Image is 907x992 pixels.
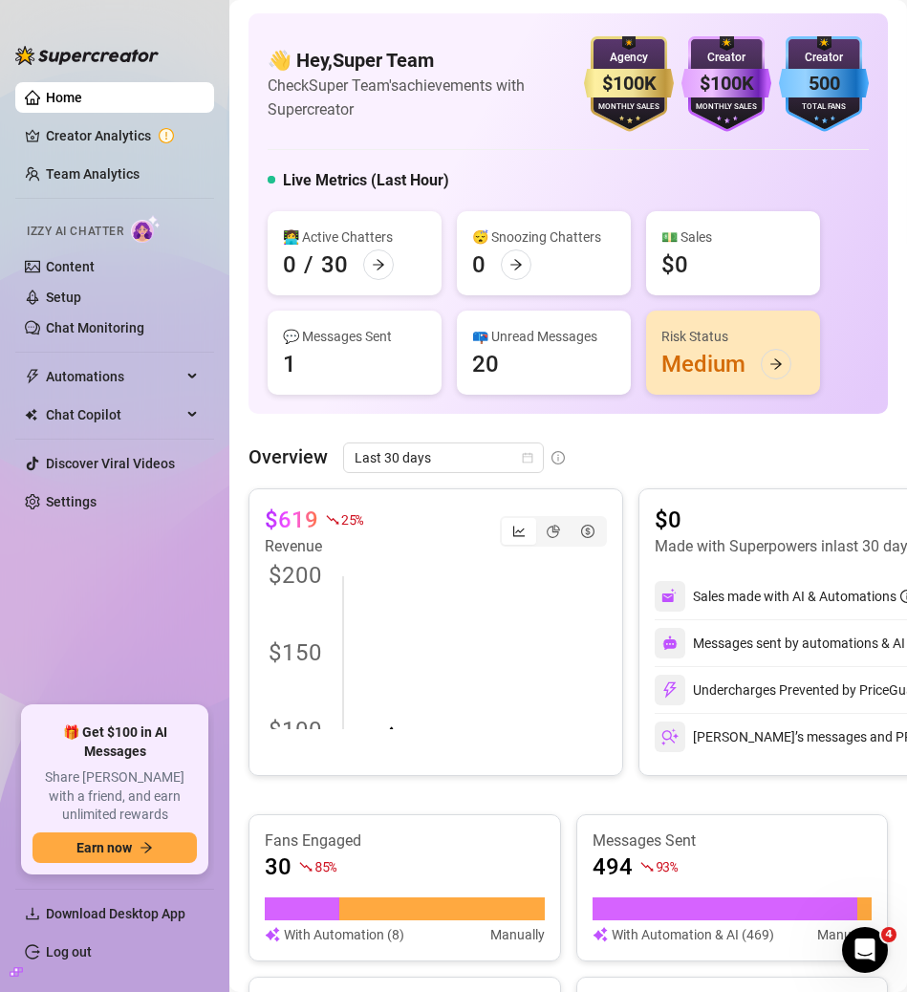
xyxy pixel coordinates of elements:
[46,320,144,335] a: Chat Monitoring
[640,860,654,873] span: fall
[355,443,532,472] span: Last 30 days
[46,290,81,305] a: Setup
[547,525,560,538] span: pie-chart
[131,215,161,243] img: AI Chatter
[314,857,336,875] span: 85 %
[265,924,280,945] img: svg%3e
[584,49,674,67] div: Agency
[46,120,199,151] a: Creator Analytics exclamation-circle
[25,369,40,384] span: thunderbolt
[25,408,37,421] img: Chat Copilot
[817,924,872,945] article: Manually
[551,451,565,464] span: info-circle
[522,452,533,464] span: calendar
[509,258,523,271] span: arrow-right
[661,681,679,699] img: svg%3e
[76,840,132,855] span: Earn now
[472,349,499,379] div: 20
[593,830,873,852] article: Messages Sent
[46,361,182,392] span: Automations
[265,852,292,882] article: 30
[662,636,678,651] img: svg%3e
[661,226,805,248] div: 💵 Sales
[283,349,296,379] div: 1
[584,36,674,132] img: gold-badge-CigiZidd.svg
[500,516,607,547] div: segmented control
[283,169,449,192] h5: Live Metrics (Last Hour)
[681,69,771,98] div: $100K
[341,510,363,528] span: 25 %
[490,924,545,945] article: Manually
[265,505,318,535] article: $619
[372,258,385,271] span: arrow-right
[581,525,594,538] span: dollar-circle
[472,249,486,280] div: 0
[584,69,674,98] div: $100K
[283,249,296,280] div: 0
[46,456,175,471] a: Discover Viral Videos
[656,857,678,875] span: 93 %
[881,927,896,942] span: 4
[140,841,153,854] span: arrow-right
[779,49,869,67] div: Creator
[681,49,771,67] div: Creator
[25,906,40,921] span: download
[283,326,426,347] div: 💬 Messages Sent
[681,36,771,132] img: purple-badge-B9DA21FR.svg
[661,728,679,745] img: svg%3e
[661,249,688,280] div: $0
[661,326,805,347] div: Risk Status
[46,906,185,921] span: Download Desktop App
[584,101,674,114] div: Monthly Sales
[265,830,545,852] article: Fans Engaged
[46,494,97,509] a: Settings
[46,259,95,274] a: Content
[326,513,339,527] span: fall
[655,628,905,658] div: Messages sent by automations & AI
[46,399,182,430] span: Chat Copilot
[32,723,197,761] span: 🎁 Get $100 in AI Messages
[15,46,159,65] img: logo-BBDzfeDw.svg
[32,768,197,825] span: Share [PERSON_NAME] with a friend, and earn unlimited rewards
[321,249,348,280] div: 30
[46,166,140,182] a: Team Analytics
[283,226,426,248] div: 👩‍💻 Active Chatters
[10,965,23,979] span: build
[661,588,679,605] img: svg%3e
[46,90,82,105] a: Home
[512,525,526,538] span: line-chart
[779,101,869,114] div: Total Fans
[769,357,783,371] span: arrow-right
[299,860,313,873] span: fall
[779,36,869,132] img: blue-badge-DgoSNQY1.svg
[612,924,774,945] article: With Automation & AI (469)
[779,69,869,98] div: 500
[472,226,615,248] div: 😴 Snoozing Chatters
[268,47,584,74] h4: 👋 Hey, Super Team
[248,442,328,471] article: Overview
[472,326,615,347] div: 📪 Unread Messages
[265,535,363,558] article: Revenue
[268,74,584,121] article: Check Super Team's achievements with Supercreator
[284,924,404,945] article: With Automation (8)
[46,944,92,960] a: Log out
[842,927,888,973] iframe: Intercom live chat
[32,832,197,863] button: Earn nowarrow-right
[593,924,608,945] img: svg%3e
[27,223,123,241] span: Izzy AI Chatter
[593,852,633,882] article: 494
[681,101,771,114] div: Monthly Sales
